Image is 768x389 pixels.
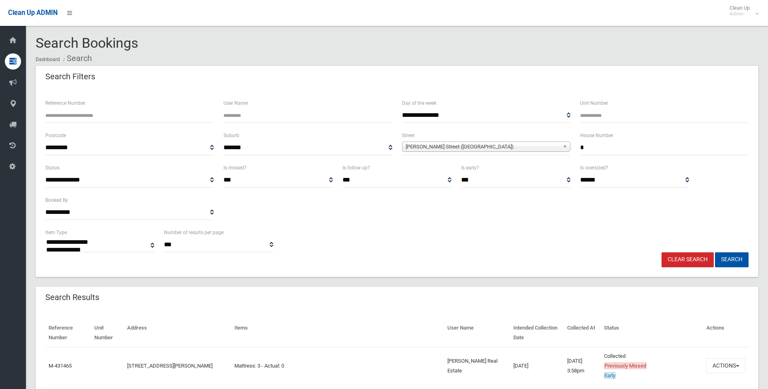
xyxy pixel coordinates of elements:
[510,347,564,385] td: [DATE]
[49,363,72,369] a: M-431465
[231,347,445,385] td: Mattress: 3 - Actual: 0
[36,290,109,305] header: Search Results
[580,131,613,140] label: House Number
[343,163,370,172] label: Is follow up?
[725,5,758,17] span: Clean Up
[604,372,616,379] span: Early
[8,9,57,17] span: Clean Up ADMIN
[601,347,703,385] td: Collected
[406,142,560,152] span: [PERSON_NAME] Street ([GEOGRAPHIC_DATA])
[444,347,510,385] td: [PERSON_NAME] Real Estate
[45,228,67,237] label: Item Type
[601,319,703,347] th: Status
[402,99,436,108] label: Day of the week
[45,131,66,140] label: Postcode
[36,57,60,62] a: Dashboard
[564,319,601,347] th: Collected At
[45,163,60,172] label: Status
[61,51,92,66] li: Search
[703,319,749,347] th: Actions
[223,131,239,140] label: Suburb
[604,362,647,369] span: Previously Missed
[510,319,564,347] th: Intended Collection Date
[36,35,138,51] span: Search Bookings
[36,69,105,85] header: Search Filters
[580,163,608,172] label: Is oversized?
[223,99,248,108] label: User Name
[564,347,601,385] td: [DATE] 3:58pm
[461,163,479,172] label: Is early?
[730,11,750,17] small: Admin
[124,319,231,347] th: Address
[402,131,415,140] label: Street
[164,228,223,237] label: Number of results per page
[231,319,445,347] th: Items
[45,319,91,347] th: Reference Number
[444,319,510,347] th: User Name
[580,99,608,108] label: Unit Number
[223,163,247,172] label: Is missed?
[127,363,213,369] a: [STREET_ADDRESS][PERSON_NAME]
[45,196,68,205] label: Booked By
[45,99,85,108] label: Reference Number
[91,319,124,347] th: Unit Number
[706,358,745,373] button: Actions
[715,252,749,267] button: Search
[662,252,714,267] a: Clear Search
